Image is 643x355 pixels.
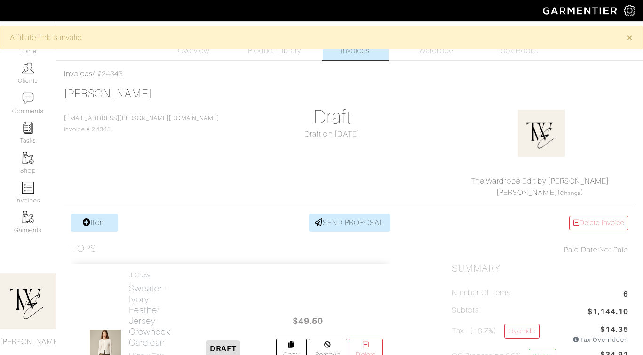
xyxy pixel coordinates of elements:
img: clients-icon-6bae9207a08558b7cb47a8932f037763ab4055f8c8b6bfacd5dc20c3e0201464.png [22,62,34,74]
span: Look Books [496,45,538,56]
div: ( ) [456,176,624,198]
h4: J Crew [129,271,171,279]
span: Paid Date: [564,246,599,254]
span: Overview [178,45,209,56]
h2: Sweater - Ivory Feather jersey crewneck cardigan [129,283,171,348]
a: [PERSON_NAME] [496,188,557,197]
img: o88SwH9y4G5nFsDJTsWZPGJH.png [518,110,565,157]
div: / #24343 [64,68,635,80]
img: reminder-icon-8004d30b9f0a5d33ae49ab947aed9ed385cf756f9e5892f1edd6e32f2345188e.png [22,122,34,134]
h5: Tax ( : 8.7%) [452,324,540,340]
h2: Summary [452,263,628,274]
img: garmentier-logo-header-white-b43fb05a5012e4ada735d5af1a66efaba907eab6374d6393d1fbf88cb4ef424d.png [538,2,624,19]
a: [EMAIL_ADDRESS][PERSON_NAME][DOMAIN_NAME] [64,115,219,121]
img: orders-icon-0abe47150d42831381b5fb84f609e132dff9fe21cb692f30cb5eec754e2cba89.png [22,182,34,194]
img: gear-icon-white-bd11855cb880d31180b6d7d6211b90ccbf57a29d726f0c71d8c61bd08dd39cc2.png [624,5,635,16]
span: Invoice # 24343 [64,115,219,133]
div: Tax Overridden [572,335,628,344]
h3: Tops [71,243,96,255]
h5: Number of Items [452,289,510,298]
a: Invoices [64,70,93,78]
span: Product Library [248,45,301,56]
a: The Wardrobe Edit by [PERSON_NAME] [471,177,609,186]
img: garments-icon-b7da505a4dc4fd61783c78ac3ca0ef83fa9d6f193b1c9dc38574b1d14d53ca28.png [22,211,34,223]
img: garments-icon-b7da505a4dc4fd61783c78ac3ca0ef83fa9d6f193b1c9dc38574b1d14d53ca28.png [22,152,34,164]
a: Override [504,324,540,339]
a: SEND PROPOSAL [309,214,390,232]
div: Affiliate link is invalid [10,32,612,43]
a: Invoices [323,26,389,60]
span: $49.50 [280,311,336,331]
a: [PERSON_NAME] [64,88,152,100]
span: Wardrobe [419,45,453,56]
div: Not Paid [452,244,628,256]
a: Item [71,214,118,232]
span: 6 [623,289,628,301]
span: $1,144.10 [587,306,628,319]
h5: Subtotal [452,306,481,315]
span: Invoices [341,45,370,56]
h1: Draft [244,106,421,129]
img: comment-icon-a0a6a9ef722e966f86d9cbdc48e553b5cf19dbc54f86b18d962a5391bc8f6eb6.png [22,92,34,104]
a: Delete Invoice [569,216,628,230]
a: Change [560,190,581,196]
span: × [626,31,633,44]
span: $14.35 [600,324,628,335]
div: Draft on [DATE] [244,129,421,140]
